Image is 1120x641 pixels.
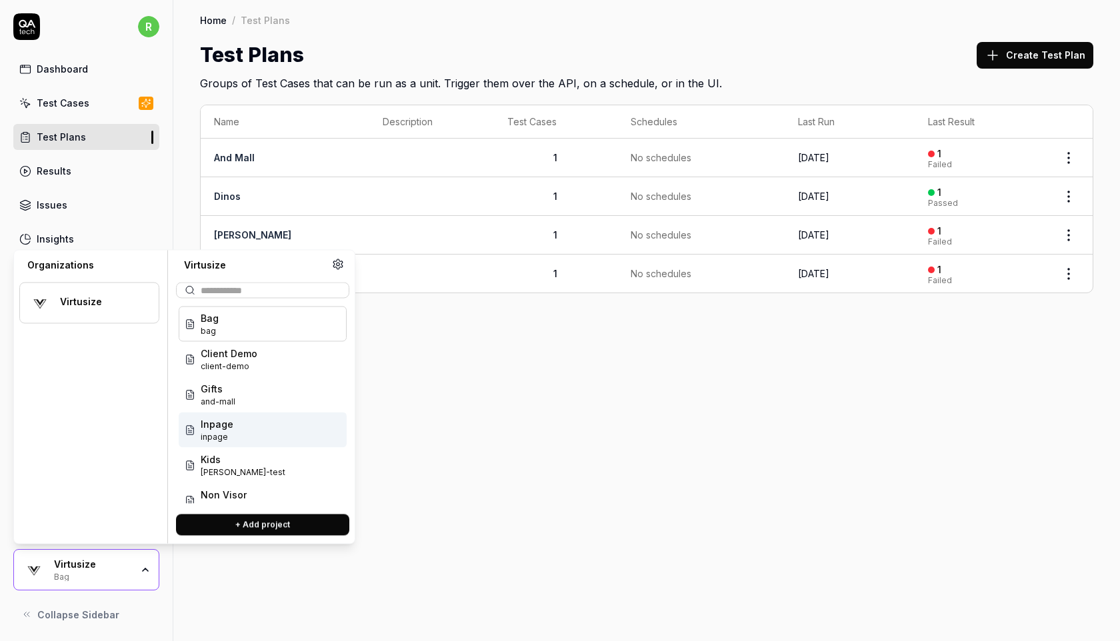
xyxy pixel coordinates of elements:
div: 1 [937,225,941,237]
a: Organization settings [332,259,344,275]
span: Inpage [201,417,233,431]
span: Bag [201,311,219,325]
span: Collapse Sidebar [37,608,119,622]
span: Project ID: K9uo [201,466,285,478]
button: r [138,13,159,40]
div: Results [37,164,71,178]
button: Collapse Sidebar [13,601,159,628]
time: [DATE] [798,152,829,163]
div: Bag [54,570,131,581]
span: Project ID: Scra [201,360,257,372]
span: No schedules [631,151,691,165]
div: Test Plans [241,13,290,27]
span: Project ID: 2fcy [201,325,219,337]
span: r [138,16,159,37]
button: + Add project [176,514,349,536]
a: Test Cases [13,90,159,116]
a: Results [13,158,159,184]
div: Virtusize [176,259,332,272]
a: Insights [13,226,159,252]
div: Suggestions [176,304,349,504]
span: Client Demo [201,346,257,360]
div: 1 [937,148,941,160]
span: Project ID: SOys [201,431,233,443]
a: Issues [13,192,159,218]
button: Create Test Plan [977,42,1093,69]
span: Kids [201,452,285,466]
th: Last Run [785,105,915,139]
div: 1 [937,264,941,276]
a: Dashboard [13,56,159,82]
span: No schedules [631,189,691,203]
time: [DATE] [798,268,829,279]
th: Name [201,105,369,139]
img: Virtusize Logo [28,291,52,315]
span: 1 [553,152,557,163]
div: Test Cases [37,96,89,110]
div: 1 [937,187,941,199]
a: And Mall [214,152,255,163]
div: Passed [928,199,958,207]
a: Home [200,13,227,27]
div: Insights [37,232,74,246]
div: Failed [928,238,952,246]
a: Dinos [214,191,241,202]
span: 1 [553,229,557,241]
a: Test Plans [13,124,159,150]
span: 1 [553,268,557,279]
button: Virtusize LogoVirtusizeBag [13,549,159,590]
div: Issues [37,198,67,212]
span: Gifts [201,382,235,396]
h2: Groups of Test Cases that can be run as a unit. Trigger them over the API, on a schedule, or in t... [200,70,1093,91]
time: [DATE] [798,229,829,241]
div: Failed [928,277,952,285]
th: Description [369,105,494,139]
th: Schedules [617,105,785,139]
div: Organizations [19,259,159,272]
div: Virtusize [54,558,131,570]
div: / [232,13,235,27]
th: Last Result [915,105,1045,139]
div: Test Plans [37,130,86,144]
div: Failed [928,161,952,169]
h1: Test Plans [200,40,304,70]
button: Virtusize LogoVirtusize [19,283,159,324]
th: Test Cases [494,105,617,139]
span: No schedules [631,267,691,281]
span: Project ID: 5R5J [201,502,247,514]
time: [DATE] [798,191,829,202]
span: No schedules [631,228,691,242]
span: Project ID: oAST [201,396,235,408]
div: Virtusize [60,296,141,308]
a: [PERSON_NAME] [214,229,291,241]
div: Dashboard [37,62,88,76]
span: 1 [553,191,557,202]
img: Virtusize Logo [22,558,46,582]
span: Non Visor [201,488,247,502]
